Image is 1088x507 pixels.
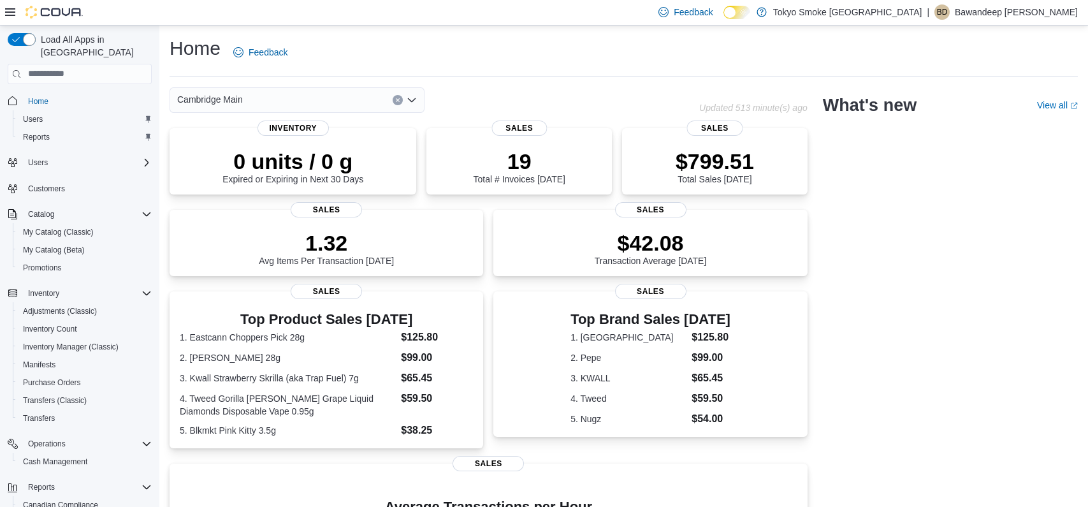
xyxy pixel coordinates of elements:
span: Cash Management [23,457,87,467]
p: 1.32 [259,230,394,256]
span: Users [23,114,43,124]
span: Inventory [28,288,59,298]
div: Total # Invoices [DATE] [474,149,565,184]
span: My Catalog (Classic) [18,224,152,240]
h2: What's new [823,95,917,115]
span: Users [18,112,152,127]
span: Reports [23,132,50,142]
dt: 4. Tweed Gorilla [PERSON_NAME] Grape Liquid Diamonds Disposable Vape 0.95g [180,392,396,418]
p: 19 [474,149,565,174]
span: Cambridge Main [177,92,243,107]
div: Transaction Average [DATE] [595,230,707,266]
span: Inventory [23,286,152,301]
button: Operations [23,436,71,452]
span: My Catalog (Beta) [18,242,152,258]
span: Sales [491,121,547,136]
span: Sales [687,121,743,136]
p: $42.08 [595,230,707,256]
button: Catalog [3,205,157,223]
span: Sales [615,202,686,217]
span: Reports [28,482,55,492]
a: My Catalog (Classic) [18,224,99,240]
button: Transfers (Classic) [13,392,157,409]
span: Transfers (Classic) [23,395,87,406]
span: Operations [28,439,66,449]
p: Updated 513 minute(s) ago [699,103,808,113]
span: Inventory [257,121,329,136]
dt: 2. Pepe [570,351,686,364]
span: Feedback [249,46,287,59]
a: Users [18,112,48,127]
span: Transfers (Classic) [18,393,152,408]
span: Reports [18,129,152,145]
a: Cash Management [18,454,92,469]
span: Feedback [674,6,713,18]
span: Inventory Count [23,324,77,334]
dt: 3. KWALL [570,372,686,385]
dt: 2. [PERSON_NAME] 28g [180,351,396,364]
button: Promotions [13,259,157,277]
dt: 4. Tweed [570,392,686,405]
dd: $125.80 [692,330,730,345]
dd: $65.45 [692,371,730,386]
a: Customers [23,181,70,196]
button: Purchase Orders [13,374,157,392]
button: Cash Management [13,453,157,471]
h3: Top Brand Sales [DATE] [570,312,730,327]
a: Adjustments (Classic) [18,304,102,319]
span: Sales [615,284,686,299]
div: Total Sales [DATE] [676,149,754,184]
span: Customers [28,184,65,194]
img: Cova [25,6,83,18]
div: Avg Items Per Transaction [DATE] [259,230,394,266]
a: Feedback [228,40,293,65]
h3: Top Product Sales [DATE] [180,312,473,327]
span: Manifests [18,357,152,372]
dd: $54.00 [692,411,730,427]
span: Users [28,158,48,168]
p: Tokyo Smoke [GEOGRAPHIC_DATA] [773,4,922,20]
a: Transfers (Classic) [18,393,92,408]
span: Reports [23,480,152,495]
button: Adjustments (Classic) [13,302,157,320]
span: Purchase Orders [18,375,152,390]
button: Inventory Count [13,320,157,338]
a: Transfers [18,411,60,426]
button: Customers [3,179,157,198]
span: My Catalog (Classic) [23,227,94,237]
dd: $65.45 [401,371,473,386]
span: Adjustments (Classic) [23,306,97,316]
button: Transfers [13,409,157,427]
dt: 5. Nugz [570,413,686,425]
span: Users [23,155,152,170]
button: Reports [23,480,60,495]
div: Expired or Expiring in Next 30 Days [222,149,363,184]
button: Operations [3,435,157,453]
span: Sales [291,284,362,299]
a: Purchase Orders [18,375,86,390]
span: Operations [23,436,152,452]
dd: $99.00 [401,350,473,365]
p: Bawandeep [PERSON_NAME] [955,4,1078,20]
dd: $99.00 [692,350,730,365]
a: Home [23,94,54,109]
span: Sales [291,202,362,217]
span: BD [937,4,948,20]
button: Inventory Manager (Classic) [13,338,157,356]
a: Manifests [18,357,61,372]
button: Manifests [13,356,157,374]
button: My Catalog (Beta) [13,241,157,259]
button: Users [23,155,53,170]
button: Clear input [393,95,403,105]
p: 0 units / 0 g [222,149,363,174]
dd: $125.80 [401,330,473,345]
span: Purchase Orders [23,378,81,388]
dd: $38.25 [401,423,473,438]
button: Open list of options [407,95,417,105]
h1: Home [170,36,221,61]
button: Reports [13,128,157,146]
span: Home [23,93,152,109]
span: Customers [23,180,152,196]
dt: 1. Eastcann Choppers Pick 28g [180,331,396,344]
